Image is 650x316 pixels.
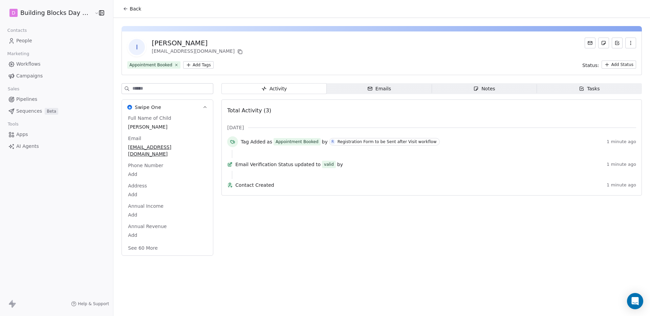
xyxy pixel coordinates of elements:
span: Contact Created [235,182,604,188]
a: Campaigns [5,70,108,82]
span: Campaigns [16,72,43,80]
span: by [322,138,328,145]
span: Add [128,191,207,198]
div: Notes [473,85,495,92]
span: Building Blocks Day Nurseries [20,8,93,17]
button: DBuilding Blocks Day Nurseries [8,7,90,19]
span: Swipe One [135,104,161,111]
span: 1 minute ago [607,182,636,188]
span: updated to [295,161,321,168]
span: [PERSON_NAME] [128,123,207,130]
div: Open Intercom Messenger [627,293,643,309]
a: People [5,35,108,46]
div: R [331,139,334,144]
button: See 60 More [124,242,162,254]
span: Full Name of Child [127,115,172,121]
span: Workflows [16,61,41,68]
span: Annual Income [127,203,165,209]
a: Workflows [5,59,108,70]
a: Pipelines [5,94,108,105]
span: Phone Number [127,162,165,169]
a: AI Agents [5,141,108,152]
div: Tasks [579,85,600,92]
span: 1 minute ago [607,162,636,167]
span: Tools [5,119,21,129]
div: [EMAIL_ADDRESS][DOMAIN_NAME] [152,48,244,56]
span: Status: [582,62,599,69]
span: Add [128,211,207,218]
span: by [337,161,343,168]
div: valid [324,161,334,168]
span: Annual Revenue [127,223,168,230]
span: Pipelines [16,96,37,103]
a: Help & Support [71,301,109,307]
span: Sales [5,84,22,94]
span: Add [128,171,207,178]
span: Apps [16,131,28,138]
span: D [12,9,16,16]
button: Swipe OneSwipe One [122,100,213,115]
span: I [129,39,145,55]
button: Add Tags [183,61,214,69]
span: Total Activity (3) [227,107,271,114]
span: Sequences [16,108,42,115]
div: Appointment Booked [276,139,319,145]
div: Appointment Booked [129,62,172,68]
span: Add [128,232,207,239]
span: Beta [45,108,58,115]
span: as [267,138,272,145]
span: 1 minute ago [607,139,636,144]
span: People [16,37,32,44]
span: Email [127,135,143,142]
button: Back [119,3,145,15]
button: Add Status [602,61,636,69]
span: [EMAIL_ADDRESS][DOMAIN_NAME] [128,144,207,157]
span: [DATE] [227,124,244,131]
span: Help & Support [78,301,109,307]
span: Email Verification Status [235,161,293,168]
div: Swipe OneSwipe One [122,115,213,255]
a: Apps [5,129,108,140]
span: Marketing [4,49,32,59]
img: Swipe One [127,105,132,110]
span: Contacts [4,25,30,36]
div: Registration Form to be Sent after Visit workflow [338,139,437,144]
div: Emails [367,85,391,92]
span: AI Agents [16,143,39,150]
span: Tag Added [241,138,265,145]
span: Address [127,182,148,189]
span: Back [130,5,141,12]
div: [PERSON_NAME] [152,38,244,48]
a: SequencesBeta [5,106,108,117]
